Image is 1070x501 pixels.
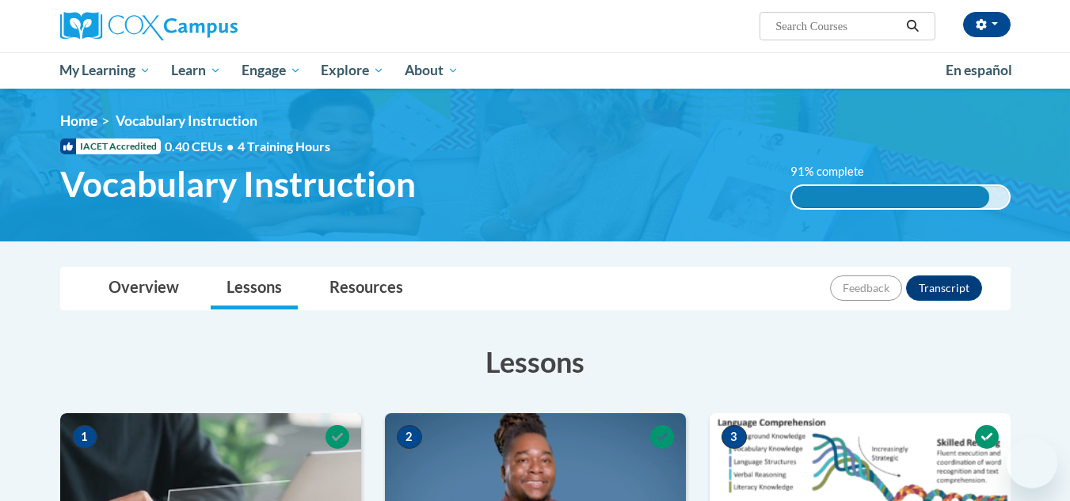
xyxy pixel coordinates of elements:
[935,54,1022,87] a: En español
[60,163,416,205] span: Vocabulary Instruction
[790,163,882,180] label: 91% complete
[211,268,298,309] a: Lessons
[171,61,221,80] span: Learn
[60,112,97,129] a: Home
[59,61,150,80] span: My Learning
[93,268,195,309] a: Overview
[901,17,924,36] button: Search
[161,52,231,89] a: Learn
[946,62,1012,78] span: En español
[774,17,901,36] input: Search Courses
[963,12,1011,37] button: Account Settings
[394,52,469,89] a: About
[242,61,301,80] span: Engage
[397,425,422,449] span: 2
[1007,438,1057,488] iframe: Button to launch messaging window
[60,12,361,40] a: Cox Campus
[227,139,234,154] span: •
[321,61,384,80] span: Explore
[405,61,459,80] span: About
[165,138,238,155] span: 0.40 CEUs
[72,425,97,449] span: 1
[906,275,982,301] button: Transcript
[792,186,989,208] div: 91% complete
[116,112,257,129] span: Vocabulary Instruction
[314,268,419,309] a: Resources
[50,52,162,89] a: My Learning
[231,52,311,89] a: Engage
[310,52,394,89] a: Explore
[722,425,747,449] span: 3
[60,342,1011,381] h3: Lessons
[36,52,1034,89] div: Main menu
[238,139,330,154] span: 4 Training Hours
[60,12,238,40] img: Cox Campus
[60,139,161,154] span: IACET Accredited
[830,275,902,301] button: Feedback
